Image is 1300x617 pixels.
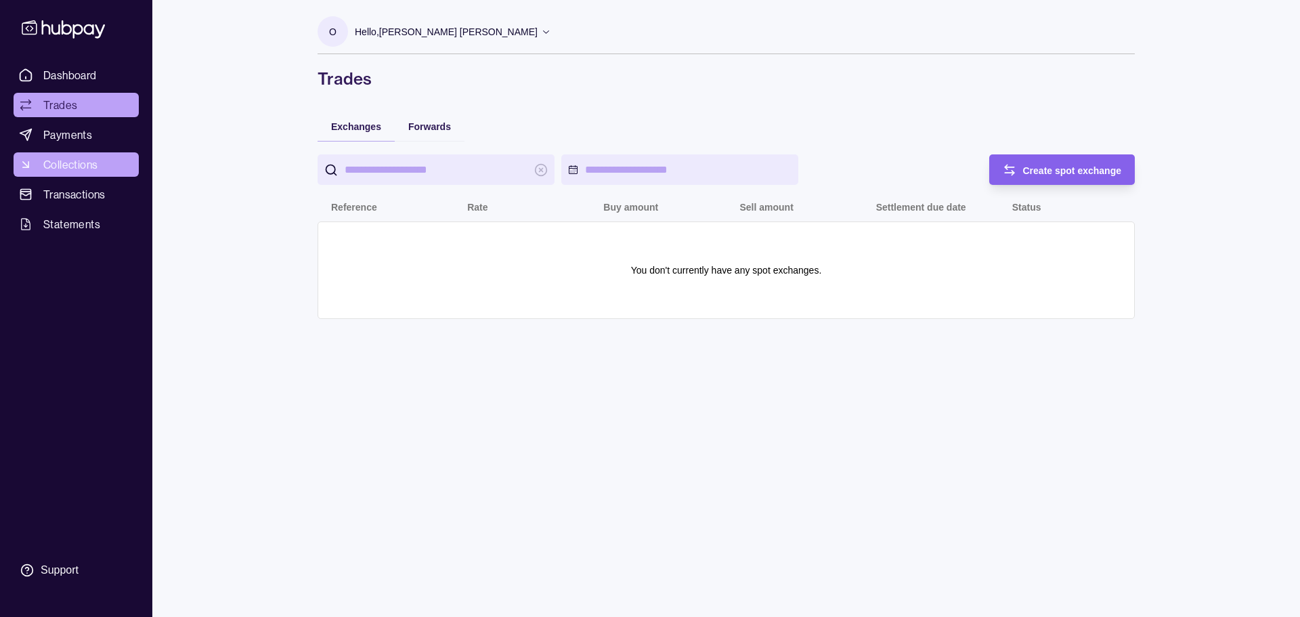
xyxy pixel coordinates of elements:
[331,121,381,132] span: Exchanges
[631,263,822,278] p: You don't currently have any spot exchanges.
[14,212,139,236] a: Statements
[14,123,139,147] a: Payments
[331,202,377,213] p: Reference
[329,24,337,39] p: O
[318,68,1135,89] h1: Trades
[989,154,1135,185] button: Create spot exchange
[14,152,139,177] a: Collections
[1023,165,1122,176] span: Create spot exchange
[14,556,139,584] a: Support
[603,202,658,213] p: Buy amount
[14,63,139,87] a: Dashboard
[41,563,79,578] div: Support
[43,216,100,232] span: Statements
[1012,202,1041,213] p: Status
[355,24,538,39] p: Hello, [PERSON_NAME] [PERSON_NAME]
[43,97,77,113] span: Trades
[876,202,966,213] p: Settlement due date
[408,121,451,132] span: Forwards
[345,154,527,185] input: search
[43,127,92,143] span: Payments
[14,93,139,117] a: Trades
[739,202,793,213] p: Sell amount
[43,156,97,173] span: Collections
[43,67,97,83] span: Dashboard
[14,182,139,207] a: Transactions
[43,186,106,203] span: Transactions
[467,202,487,213] p: Rate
